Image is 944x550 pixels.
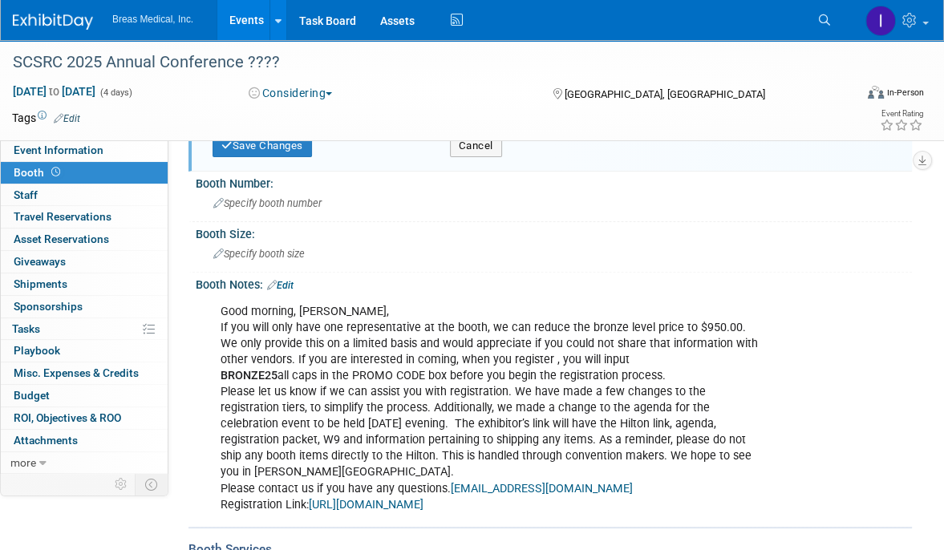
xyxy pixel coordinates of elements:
a: Tasks [1,318,168,340]
span: (4 days) [99,87,132,98]
button: Cancel [450,135,502,157]
a: Travel Reservations [1,206,168,228]
div: Booth Notes: [196,273,912,293]
button: Considering [243,85,338,101]
a: Event Information [1,140,168,161]
span: Sponsorships [14,300,83,313]
a: Giveaways [1,251,168,273]
span: ROI, Objectives & ROO [14,411,121,424]
a: [EMAIL_ADDRESS][DOMAIN_NAME] [451,482,633,495]
td: Toggle Event Tabs [136,474,168,495]
a: Attachments [1,430,168,451]
span: Giveaways [14,255,66,268]
div: SCSRC 2025 Annual Conference ???? [7,48,835,77]
span: Booth [14,166,63,179]
div: Booth Size: [196,222,912,242]
span: Event Information [14,144,103,156]
div: In-Person [886,87,924,99]
img: Inga Dolezar [865,6,896,36]
a: Sponsorships [1,296,168,317]
span: Budget [14,389,50,402]
a: Staff [1,184,168,206]
img: Format-Inperson.png [868,86,884,99]
a: Asset Reservations [1,228,168,250]
a: Edit [54,113,80,124]
div: Good morning, [PERSON_NAME], If you will only have one representative at the booth, we can reduce... [209,296,768,521]
b: BRONZE25 [221,369,278,382]
img: ExhibitDay [13,14,93,30]
td: Tags [12,110,80,126]
div: Event Format [782,83,924,107]
button: Save Changes [213,135,312,157]
span: Asset Reservations [14,233,109,245]
a: Edit [267,280,294,291]
div: Event Rating [880,110,923,118]
a: [URL][DOMAIN_NAME] [309,498,423,512]
a: Budget [1,385,168,406]
span: [DATE] [DATE] [12,84,96,99]
div: Booth Number: [196,172,912,192]
a: ROI, Objectives & ROO [1,407,168,429]
a: Booth [1,162,168,184]
span: Tasks [12,322,40,335]
span: more [10,456,36,469]
span: Breas Medical, Inc. [112,14,193,25]
span: Misc. Expenses & Credits [14,366,139,379]
span: Booth not reserved yet [48,166,63,178]
span: [GEOGRAPHIC_DATA], [GEOGRAPHIC_DATA] [565,88,765,100]
span: Staff [14,188,38,201]
td: Personalize Event Tab Strip [107,474,136,495]
span: Attachments [14,434,78,447]
a: Shipments [1,273,168,295]
span: Shipments [14,277,67,290]
a: Playbook [1,340,168,362]
span: Playbook [14,344,60,357]
span: to [47,85,62,98]
a: more [1,452,168,474]
span: Specify booth number [213,197,322,209]
span: Specify booth size [213,248,305,260]
a: Misc. Expenses & Credits [1,362,168,384]
span: Travel Reservations [14,210,111,223]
